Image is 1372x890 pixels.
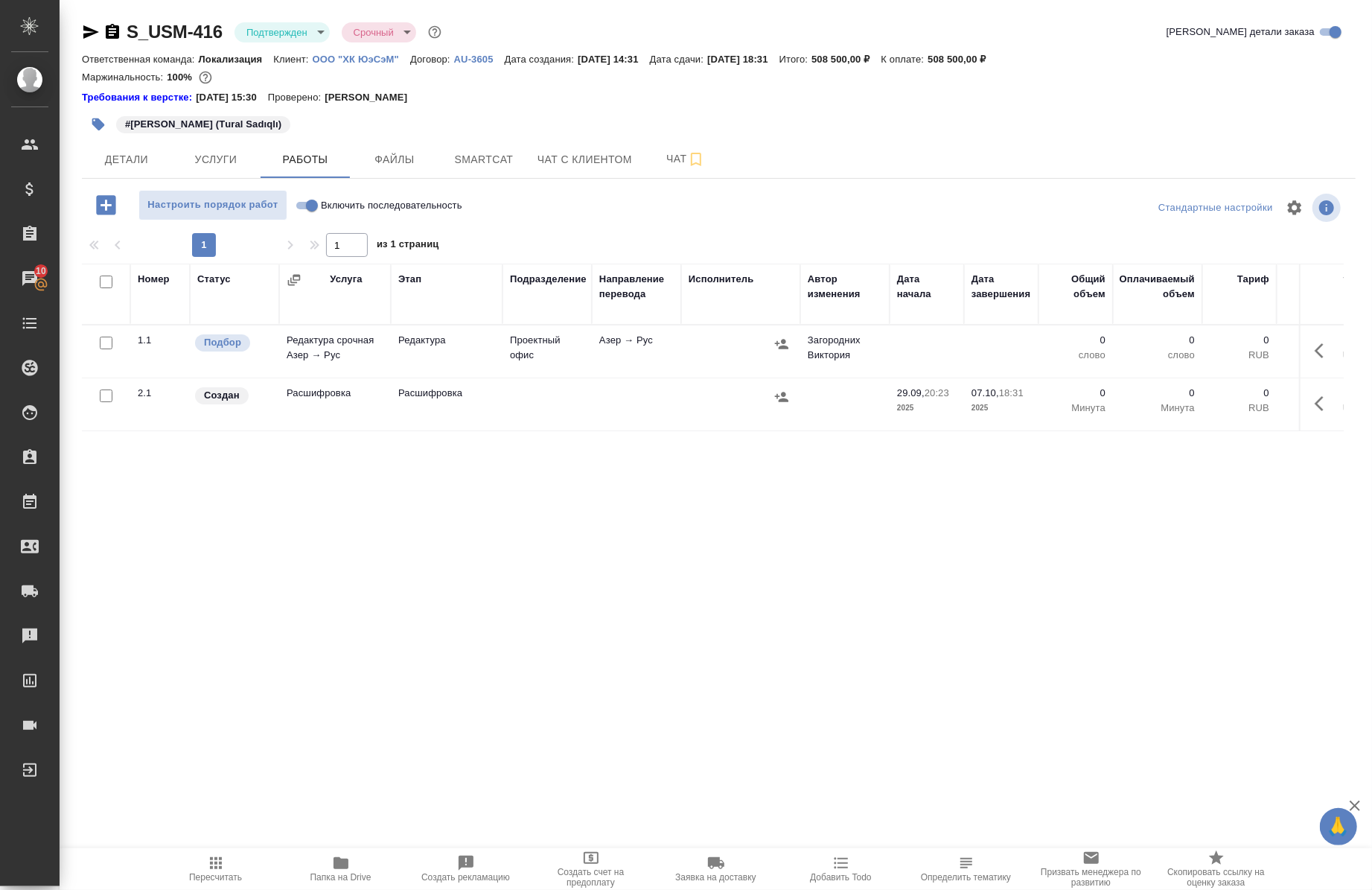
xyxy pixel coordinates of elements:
[454,52,505,65] a: AU-3605
[115,117,292,130] span: Турал Садыглы (Тural Sadıqlı)
[1237,272,1269,287] div: Тариф
[897,401,957,416] p: 2025
[1029,848,1154,890] button: Призвать менеджера по развитию
[1284,401,1351,416] p: RUB
[1155,197,1277,220] div: split button
[278,848,403,890] button: Папка на Drive
[242,26,312,39] button: Подтвержден
[147,197,279,214] span: Настроить порядок работ
[904,848,1029,890] button: Определить тематику
[153,848,278,890] button: Пересчитать
[999,387,1024,398] p: 18:31
[510,272,587,287] div: Подразделение
[1167,25,1315,39] span: [PERSON_NAME] детали заказа
[1163,867,1270,888] span: Скопировать ссылку на оценку заказа
[398,272,421,287] div: Этап
[138,272,170,287] div: Номер
[1046,348,1105,363] p: слово
[1210,333,1269,348] p: 0
[410,54,454,65] p: Договор:
[197,272,231,287] div: Статус
[1120,272,1195,302] div: Оплачиваемый объем
[199,54,274,65] p: Локализация
[1284,333,1351,348] p: 0
[313,52,410,65] a: ООО "ХК ЮэСэМ"
[505,54,578,65] p: Дата создания:
[810,872,871,883] span: Добавить Todo
[4,260,56,297] a: 10
[103,23,121,41] button: Скопировать ссылку
[1326,811,1351,842] span: 🙏
[138,190,287,220] button: Настроить порядок работ
[925,387,949,398] p: 20:23
[82,108,115,141] button: Добавить тэг
[138,333,182,348] div: 1.1
[194,386,272,406] div: Заказ еще не согласован с клиентом, искать исполнителей рано
[808,272,882,302] div: Автор изменения
[310,872,371,883] span: Папка на Drive
[287,273,301,287] button: Сгруппировать
[1306,333,1341,369] button: Здесь прячутся важные кнопки
[196,68,215,87] button: 0.00 RUB;
[273,54,312,65] p: Клиент:
[675,872,756,883] span: Заявка на доставку
[82,71,167,83] p: Маржинальность:
[421,872,510,883] span: Создать рекламацию
[592,325,681,378] td: Азер → Рус
[398,333,495,348] p: Редактура
[398,386,495,401] p: Расшифровка
[1320,808,1357,845] button: 🙏
[770,333,793,355] button: Назначить
[425,22,444,42] button: Доп статусы указывают на важность/срочность заказа
[1120,348,1195,363] p: слово
[971,401,1031,416] p: 2025
[800,325,890,378] td: Загородних Виктория
[971,387,999,398] p: 07.10,
[1210,348,1269,363] p: RUB
[403,848,529,890] button: Создать рекламацию
[189,872,242,883] span: Пересчитать
[448,150,520,169] span: Smartcat
[125,117,281,132] p: #[PERSON_NAME] (Тural Sadıqlı)
[502,325,592,378] td: Проектный офис
[349,26,398,39] button: Срочный
[204,335,241,350] p: Подбор
[529,848,654,890] button: Создать счет на предоплату
[537,150,632,169] span: Чат с клиентом
[1046,272,1105,302] div: Общий объем
[82,54,199,65] p: Ответственная команда:
[971,272,1031,302] div: Дата завершения
[1046,333,1105,348] p: 0
[91,150,162,169] span: Детали
[689,272,754,287] div: Исполнитель
[1210,386,1269,401] p: 0
[127,22,223,42] a: S_USM-416
[707,54,779,65] p: [DATE] 18:31
[330,272,362,287] div: Услуга
[1046,401,1105,416] p: Минута
[1120,333,1195,348] p: 0
[27,264,55,279] span: 10
[279,325,391,378] td: Редактура срочная Азер → Рус
[1120,386,1195,401] p: 0
[654,848,779,890] button: Заявка на доставку
[779,54,811,65] p: Итого:
[1038,867,1145,888] span: Призвать менеджера по развитию
[82,23,100,41] button: Скопировать ссылку для ЯМессенджера
[650,150,721,168] span: Чат
[897,272,957,302] div: Дата начала
[650,54,707,65] p: Дата сдачи:
[779,848,904,890] button: Добавить Todo
[1312,194,1344,222] span: Посмотреть информацию
[180,150,252,169] span: Услуги
[537,867,645,888] span: Создать счет на предоплату
[1277,190,1312,226] span: Настроить таблицу
[234,22,330,42] div: Подтвержден
[1284,386,1351,401] p: 0
[770,386,793,408] button: Назначить
[342,22,416,42] div: Подтвержден
[82,90,196,105] a: Требования к верстке:
[811,54,881,65] p: 508 500,00 ₽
